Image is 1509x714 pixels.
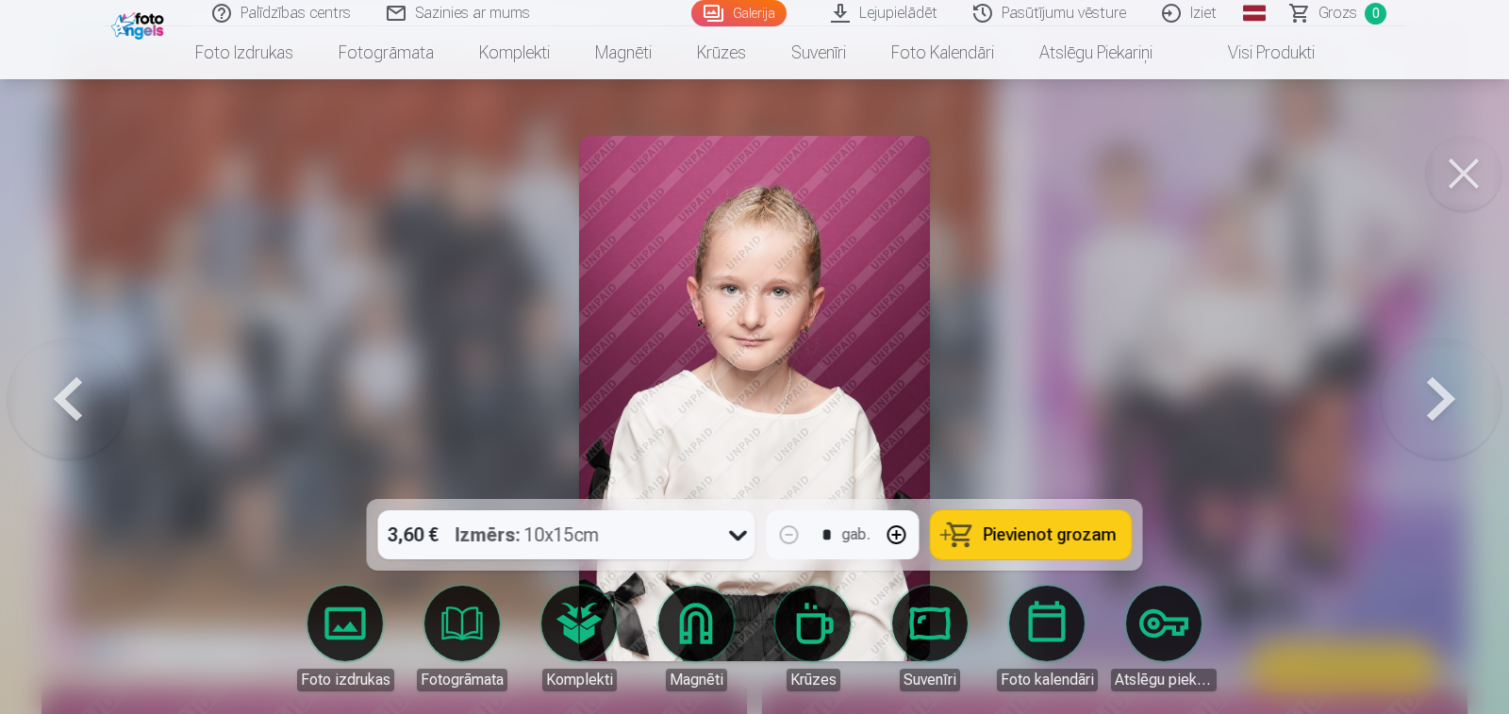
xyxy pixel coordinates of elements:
[984,526,1117,543] span: Pievienot grozam
[997,669,1098,691] div: Foto kalendāri
[526,586,632,691] a: Komplekti
[787,669,840,691] div: Krūzes
[456,510,600,559] div: 10x15cm
[643,586,749,691] a: Magnēti
[666,669,727,691] div: Magnēti
[1318,2,1357,25] span: Grozs
[409,586,515,691] a: Fotogrāmata
[378,510,448,559] div: 3,60 €
[877,586,983,691] a: Suvenīri
[994,586,1100,691] a: Foto kalendāri
[297,669,394,691] div: Foto izdrukas
[674,26,769,79] a: Krūzes
[1017,26,1175,79] a: Atslēgu piekariņi
[292,586,398,691] a: Foto izdrukas
[456,522,521,548] strong: Izmērs :
[1365,3,1386,25] span: 0
[1175,26,1337,79] a: Visi produkti
[456,26,572,79] a: Komplekti
[173,26,316,79] a: Foto izdrukas
[900,669,960,691] div: Suvenīri
[1111,669,1217,691] div: Atslēgu piekariņi
[842,523,871,546] div: gab.
[111,8,169,40] img: /fa1
[869,26,1017,79] a: Foto kalendāri
[572,26,674,79] a: Magnēti
[769,26,869,79] a: Suvenīri
[316,26,456,79] a: Fotogrāmata
[931,510,1132,559] button: Pievienot grozam
[417,669,507,691] div: Fotogrāmata
[760,586,866,691] a: Krūzes
[542,669,617,691] div: Komplekti
[1111,586,1217,691] a: Atslēgu piekariņi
